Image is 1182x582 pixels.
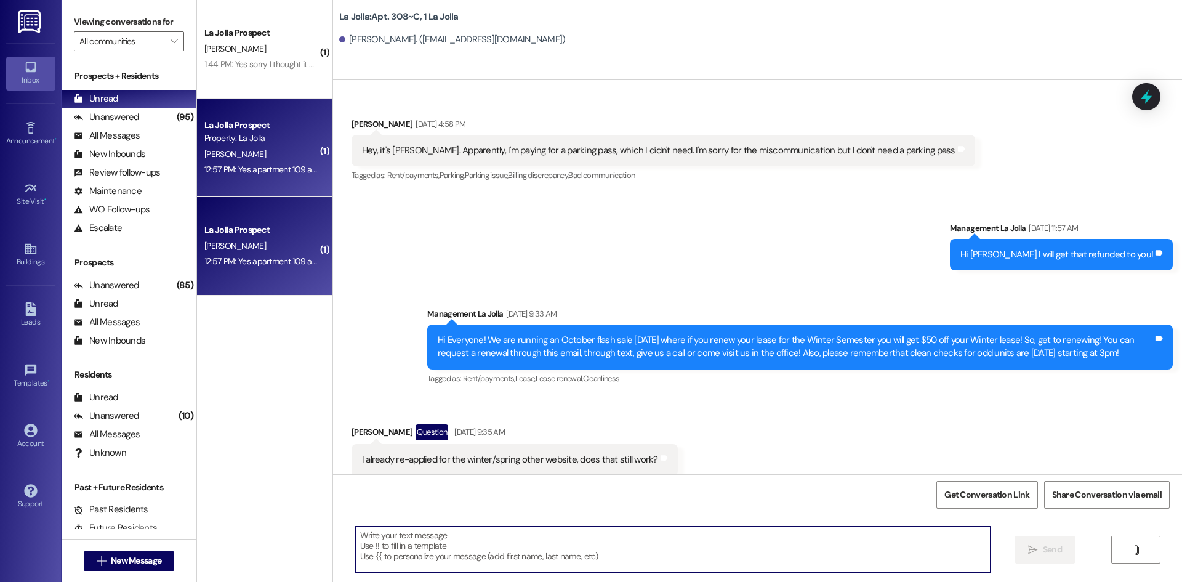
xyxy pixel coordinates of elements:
[84,551,175,571] button: New Message
[352,424,678,444] div: [PERSON_NAME]
[204,132,318,145] div: Property: La Jolla
[960,248,1153,261] div: Hi [PERSON_NAME] I will get that refunded to you!
[536,373,583,384] span: Lease renewal ,
[204,164,504,175] div: 12:57 PM: Yes apartment 109 and the door code is 6076. Of course, happy to help! :)
[568,170,635,180] span: Bad communication
[175,406,196,426] div: (10)
[6,480,55,514] a: Support
[1044,481,1170,509] button: Share Conversation via email
[515,373,536,384] span: Lease ,
[465,170,509,180] span: Parking issue ,
[204,59,390,70] div: 1:44 PM: Yes sorry I thought it was already canceled.
[583,373,620,384] span: Cleanliness
[74,522,157,535] div: Future Residents
[463,373,515,384] span: Rent/payments ,
[352,118,975,135] div: [PERSON_NAME]
[74,92,118,105] div: Unread
[1043,543,1062,556] span: Send
[944,488,1029,501] span: Get Conversation Link
[74,279,139,292] div: Unanswered
[950,222,1173,239] div: Management La Jolla
[427,370,1173,387] div: Tagged as:
[6,299,55,332] a: Leads
[6,420,55,453] a: Account
[44,195,46,204] span: •
[1028,545,1037,555] i: 
[74,316,140,329] div: All Messages
[204,43,266,54] span: [PERSON_NAME]
[74,297,118,310] div: Unread
[339,10,459,23] b: La Jolla: Apt. 308~C, 1 La Jolla
[451,426,505,439] div: [DATE] 9:35 AM
[204,26,318,39] div: La Jolla Prospect
[339,33,566,46] div: [PERSON_NAME]. ([EMAIL_ADDRESS][DOMAIN_NAME])
[438,334,1153,360] div: Hi Everyone! We are running an October flash sale [DATE] where if you renew your lease for the Wi...
[74,185,142,198] div: Maintenance
[503,307,557,320] div: [DATE] 9:33 AM
[1015,536,1075,564] button: Send
[936,481,1037,509] button: Get Conversation Link
[111,554,161,567] span: New Message
[74,166,160,179] div: Review follow-ups
[6,178,55,211] a: Site Visit •
[74,111,139,124] div: Unanswered
[62,256,196,269] div: Prospects
[97,556,106,566] i: 
[74,447,126,459] div: Unknown
[412,118,465,131] div: [DATE] 4:58 PM
[74,410,139,422] div: Unanswered
[362,144,955,157] div: Hey, it's [PERSON_NAME]. Apparently, I'm paying for a parking pass, which I didn't need. I'm sorr...
[74,222,122,235] div: Escalate
[204,119,318,132] div: La Jolla Prospect
[18,10,43,33] img: ResiDesk Logo
[204,256,504,267] div: 12:57 PM: Yes apartment 109 and the door code is 6076. Of course, happy to help! :)
[204,224,318,236] div: La Jolla Prospect
[6,238,55,272] a: Buildings
[74,148,145,161] div: New Inbounds
[74,503,148,516] div: Past Residents
[174,276,196,295] div: (85)
[6,360,55,393] a: Templates •
[74,334,145,347] div: New Inbounds
[6,57,55,90] a: Inbox
[416,424,448,440] div: Question
[1052,488,1162,501] span: Share Conversation via email
[427,307,1173,325] div: Management La Jolla
[204,240,266,251] span: [PERSON_NAME]
[79,31,164,51] input: All communities
[171,36,177,46] i: 
[62,481,196,494] div: Past + Future Residents
[62,368,196,381] div: Residents
[1026,222,1078,235] div: [DATE] 11:57 AM
[204,148,266,160] span: [PERSON_NAME]
[174,108,196,127] div: (95)
[387,170,440,180] span: Rent/payments ,
[62,70,196,83] div: Prospects + Residents
[55,135,57,143] span: •
[74,203,150,216] div: WO Follow-ups
[1132,545,1141,555] i: 
[74,12,184,31] label: Viewing conversations for
[47,377,49,386] span: •
[74,391,118,404] div: Unread
[74,129,140,142] div: All Messages
[74,428,140,441] div: All Messages
[440,170,465,180] span: Parking ,
[508,170,568,180] span: Billing discrepancy ,
[352,166,975,184] div: Tagged as:
[362,453,658,466] div: I already re-applied for the winter/spring other website, does that still work?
